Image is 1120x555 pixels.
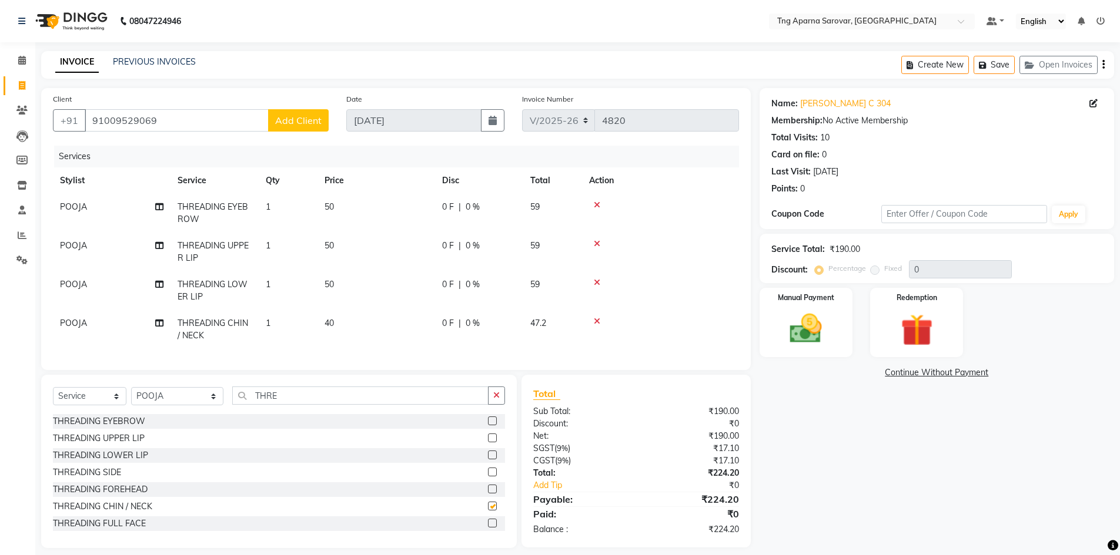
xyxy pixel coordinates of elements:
[54,146,748,167] div: Services
[466,201,480,213] span: 0 %
[178,240,249,263] span: THREADING UPPER LIP
[459,201,461,213] span: |
[459,317,461,329] span: |
[60,318,87,328] span: POOJA
[53,466,121,479] div: THREADING SIDE
[442,201,454,213] span: 0 F
[524,479,654,492] a: Add Tip
[830,243,860,255] div: ₹190.00
[1052,206,1085,223] button: Apply
[800,97,891,110] a: [PERSON_NAME] C 304
[636,455,748,467] div: ₹17.10
[53,415,145,428] div: THREADING EYEBROW
[524,507,636,521] div: Paid:
[636,430,748,442] div: ₹190.00
[60,240,87,251] span: POOJA
[53,432,145,445] div: THREADING UPPER LIP
[771,166,811,178] div: Last Visit:
[524,442,636,455] div: ( )
[771,132,818,144] div: Total Visits:
[891,310,943,350] img: _gift.svg
[780,310,832,347] img: _cash.svg
[60,279,87,290] span: POOJA
[582,167,739,194] th: Action
[459,278,461,291] span: |
[442,240,454,252] span: 0 F
[459,240,461,252] span: |
[266,201,270,212] span: 1
[771,115,823,127] div: Membership:
[636,492,748,506] div: ₹224.20
[522,94,573,105] label: Invoice Number
[113,56,196,67] a: PREVIOUS INVOICES
[466,278,480,291] span: 0 %
[178,279,248,302] span: THREADING LOWER LIP
[524,492,636,506] div: Payable:
[442,278,454,291] span: 0 F
[266,318,270,328] span: 1
[771,208,882,220] div: Coupon Code
[442,317,454,329] span: 0 F
[85,109,269,132] input: Search by Name/Mobile/Email/Code
[636,405,748,418] div: ₹190.00
[53,517,146,530] div: THREADING FULL FACE
[523,167,582,194] th: Total
[636,507,748,521] div: ₹0
[524,430,636,442] div: Net:
[53,449,148,462] div: THREADING LOWER LIP
[524,405,636,418] div: Sub Total:
[530,201,540,212] span: 59
[524,455,636,467] div: ( )
[178,201,248,224] span: THREADING EYEBROW
[259,167,317,194] th: Qty
[466,317,480,329] span: 0 %
[325,201,334,212] span: 50
[53,167,170,194] th: Stylist
[317,167,435,194] th: Price
[170,167,259,194] th: Service
[530,279,540,290] span: 59
[771,97,798,110] div: Name:
[778,292,834,303] label: Manual Payment
[530,318,546,328] span: 47.2
[325,240,334,251] span: 50
[30,5,111,38] img: logo
[325,318,334,328] span: 40
[771,243,825,255] div: Service Total:
[266,240,270,251] span: 1
[884,263,902,274] label: Fixed
[828,263,866,274] label: Percentage
[636,418,748,430] div: ₹0
[53,483,148,496] div: THREADING FOREHEAD
[53,94,72,105] label: Client
[53,500,152,513] div: THREADING CHIN / NECK
[266,279,270,290] span: 1
[881,205,1047,223] input: Enter Offer / Coupon Code
[771,149,820,161] div: Card on file:
[974,56,1015,74] button: Save
[820,132,830,144] div: 10
[533,455,555,466] span: CGST
[771,183,798,195] div: Points:
[533,443,554,453] span: SGST
[771,115,1102,127] div: No Active Membership
[533,388,560,400] span: Total
[524,523,636,536] div: Balance :
[762,366,1112,379] a: Continue Without Payment
[524,467,636,479] div: Total:
[530,240,540,251] span: 59
[178,318,248,341] span: THREADING CHIN / NECK
[1019,56,1098,74] button: Open Invoices
[636,467,748,479] div: ₹224.20
[636,442,748,455] div: ₹17.10
[325,279,334,290] span: 50
[557,456,569,465] span: 9%
[813,166,838,178] div: [DATE]
[346,94,362,105] label: Date
[822,149,827,161] div: 0
[268,109,329,132] button: Add Client
[60,201,87,212] span: POOJA
[275,115,322,126] span: Add Client
[129,5,181,38] b: 08047224946
[901,56,969,74] button: Create New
